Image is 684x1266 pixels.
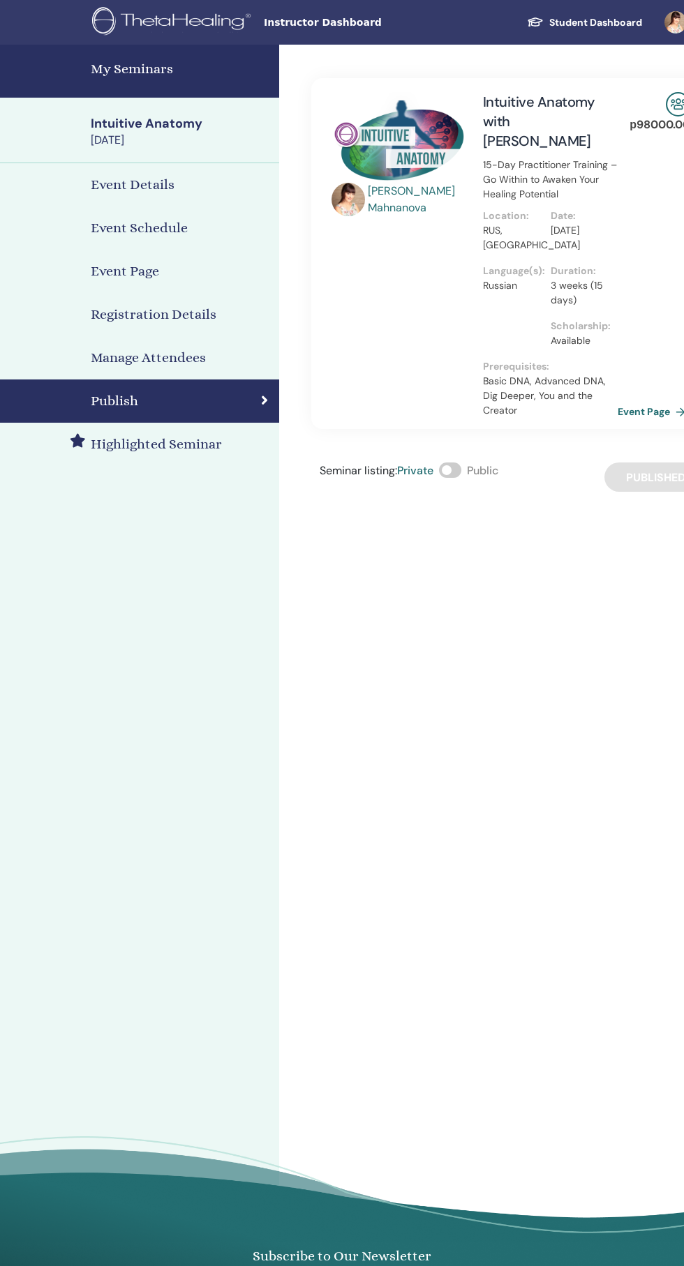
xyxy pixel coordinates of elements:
p: Location : [483,209,542,223]
h4: Event Details [91,174,174,195]
h4: Highlighted Seminar [91,434,222,455]
span: Private [397,463,433,478]
img: graduation-cap-white.svg [527,16,544,28]
p: Language(s) : [483,264,542,278]
a: [PERSON_NAME] Mahnanova [368,183,469,216]
a: Student Dashboard [516,10,653,36]
p: 15-Day Practitioner Training – Go Within to Awaken Your Healing Potential [483,158,618,202]
span: Seminar listing : [320,463,397,478]
img: Intuitive Anatomy [332,92,466,187]
p: Prerequisites : [483,359,618,374]
span: Instructor Dashboard [264,15,473,30]
p: Scholarship : [551,319,610,333]
p: Basic DNA, Advanced DNA, Dig Deeper, You and the Creator [483,374,618,418]
div: [DATE] [91,133,271,148]
p: Duration : [551,264,610,278]
h4: Event Page [91,261,159,282]
p: 3 weeks (15 days) [551,278,610,308]
p: Russian [483,278,542,293]
a: Intuitive Anatomy with [PERSON_NAME] [483,93,595,150]
h4: My Seminars [91,59,271,80]
h4: Publish [91,391,138,412]
img: default.jpg [332,183,365,216]
p: [DATE] [551,223,610,238]
h4: Subscribe to Our Newsletter [181,1248,503,1264]
p: Available [551,333,610,348]
h4: Manage Attendees [91,347,206,368]
img: logo.png [92,7,255,38]
span: Public [467,463,498,478]
h4: Registration Details [91,304,216,325]
h4: Event Schedule [91,218,188,239]
p: RUS, [GEOGRAPHIC_DATA] [483,223,542,253]
div: Intuitive Anatomy [91,115,271,133]
a: Intuitive Anatomy[DATE] [82,115,279,149]
p: Date : [551,209,610,223]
